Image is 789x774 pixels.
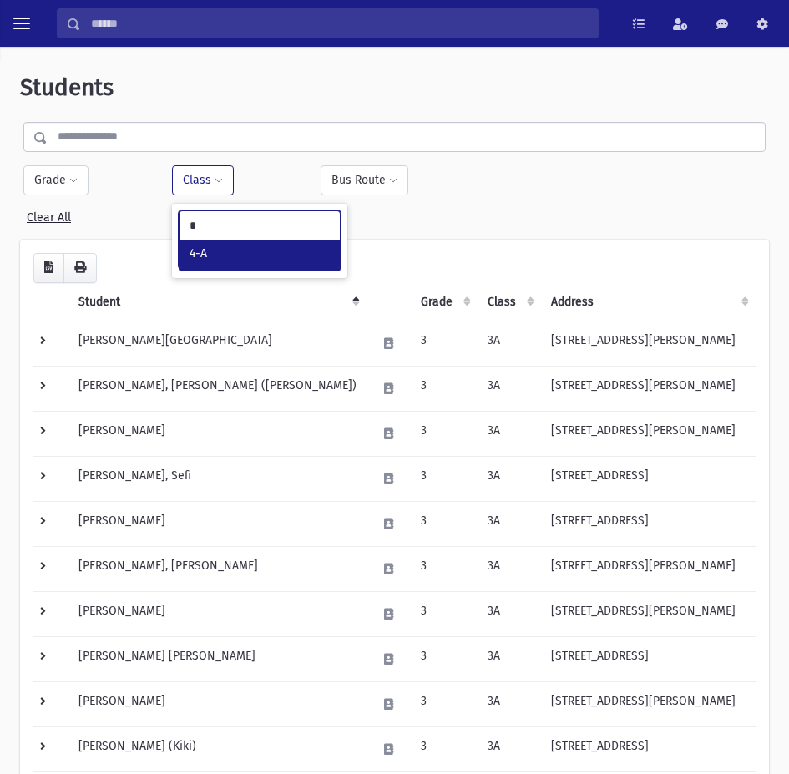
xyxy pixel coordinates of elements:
[541,283,756,321] th: Address: activate to sort column ascending
[68,321,367,366] td: [PERSON_NAME][GEOGRAPHIC_DATA]
[411,283,478,321] th: Grade: activate to sort column ascending
[20,73,114,101] span: Students
[68,636,367,681] td: [PERSON_NAME] [PERSON_NAME]
[478,321,541,366] td: 3A
[478,726,541,771] td: 3A
[478,546,541,591] td: 3A
[68,501,367,546] td: [PERSON_NAME]
[321,165,408,195] button: Bus Route
[411,636,478,681] td: 3
[478,591,541,636] td: 3A
[478,681,541,726] td: 3A
[7,8,37,38] button: toggle menu
[411,501,478,546] td: 3
[172,165,234,195] button: Class
[478,366,541,411] td: 3A
[68,591,367,636] td: [PERSON_NAME]
[68,456,367,501] td: [PERSON_NAME], Sefi
[411,726,478,771] td: 3
[68,681,367,726] td: [PERSON_NAME]
[541,636,756,681] td: [STREET_ADDRESS]
[541,591,756,636] td: [STREET_ADDRESS][PERSON_NAME]
[541,321,756,366] td: [STREET_ADDRESS][PERSON_NAME]
[81,8,598,38] input: Search
[411,321,478,366] td: 3
[478,456,541,501] td: 3A
[411,366,478,411] td: 3
[541,681,756,726] td: [STREET_ADDRESS][PERSON_NAME]
[541,726,756,771] td: [STREET_ADDRESS]
[411,681,478,726] td: 3
[68,726,367,771] td: [PERSON_NAME] (Kiki)
[411,591,478,636] td: 3
[411,411,478,456] td: 3
[68,546,367,591] td: [PERSON_NAME], [PERSON_NAME]
[411,456,478,501] td: 3
[180,240,340,267] li: 4-A
[27,204,71,225] a: Clear All
[541,411,756,456] td: [STREET_ADDRESS][PERSON_NAME]
[478,501,541,546] td: 3A
[541,366,756,411] td: [STREET_ADDRESS][PERSON_NAME]
[411,546,478,591] td: 3
[68,366,367,411] td: [PERSON_NAME], [PERSON_NAME] ([PERSON_NAME])
[478,283,541,321] th: Class: activate to sort column ascending
[478,411,541,456] td: 3A
[541,501,756,546] td: [STREET_ADDRESS]
[23,165,89,195] button: Grade
[68,283,367,321] th: Student: activate to sort column descending
[63,253,97,283] button: Print
[541,456,756,501] td: [STREET_ADDRESS]
[478,636,541,681] td: 3A
[541,546,756,591] td: [STREET_ADDRESS][PERSON_NAME]
[33,253,64,283] button: CSV
[68,411,367,456] td: [PERSON_NAME]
